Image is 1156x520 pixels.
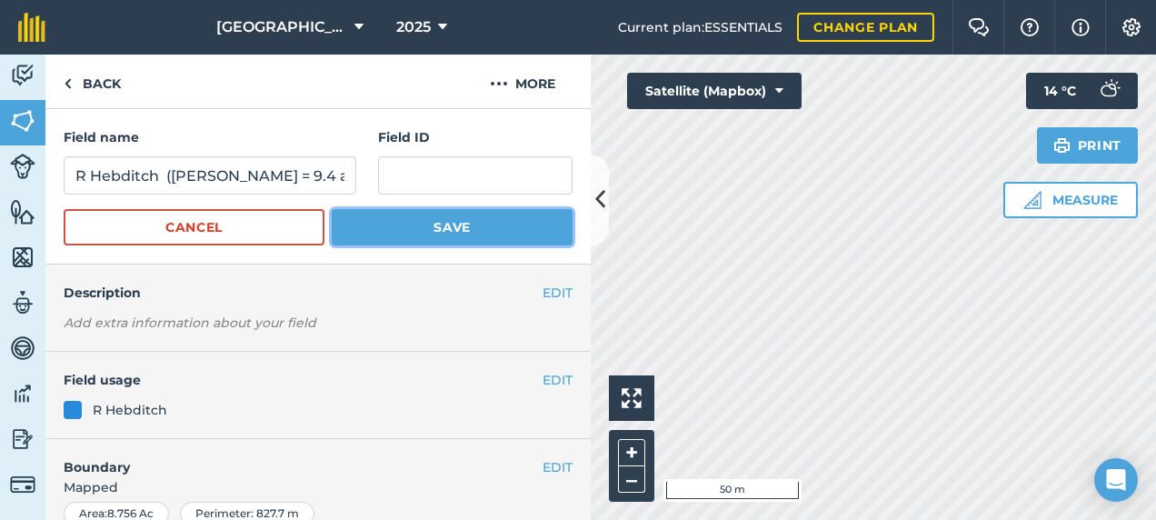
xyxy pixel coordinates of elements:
[10,244,35,271] img: svg+xml;base64,PHN2ZyB4bWxucz0iaHR0cDovL3d3dy53My5vcmcvMjAwMC9zdmciIHdpZHRoPSI1NiIgaGVpZ2h0PSI2MC...
[10,107,35,135] img: svg+xml;base64,PHN2ZyB4bWxucz0iaHR0cDovL3d3dy53My5vcmcvMjAwMC9zdmciIHdpZHRoPSI1NiIgaGVpZ2h0PSI2MC...
[64,315,316,331] em: Add extra information about your field
[64,370,543,390] h4: Field usage
[543,457,573,477] button: EDIT
[1094,458,1138,502] div: Open Intercom Messenger
[10,335,35,362] img: svg+xml;base64,PD94bWwgdmVyc2lvbj0iMS4wIiBlbmNvZGluZz0idXRmLTgiPz4KPCEtLSBHZW5lcmF0b3I6IEFkb2JlIE...
[10,472,35,497] img: svg+xml;base64,PD94bWwgdmVyc2lvbj0iMS4wIiBlbmNvZGluZz0idXRmLTgiPz4KPCEtLSBHZW5lcmF0b3I6IEFkb2JlIE...
[968,18,990,36] img: Two speech bubbles overlapping with the left bubble in the forefront
[10,198,35,225] img: svg+xml;base64,PHN2ZyB4bWxucz0iaHR0cDovL3d3dy53My5vcmcvMjAwMC9zdmciIHdpZHRoPSI1NiIgaGVpZ2h0PSI2MC...
[45,55,139,108] a: Back
[10,289,35,316] img: svg+xml;base64,PD94bWwgdmVyc2lvbj0iMS4wIiBlbmNvZGluZz0idXRmLTgiPz4KPCEtLSBHZW5lcmF0b3I6IEFkb2JlIE...
[64,73,72,95] img: svg+xml;base64,PHN2ZyB4bWxucz0iaHR0cDovL3d3dy53My5vcmcvMjAwMC9zdmciIHdpZHRoPSI5IiBoZWlnaHQ9IjI0Ii...
[10,425,35,453] img: svg+xml;base64,PD94bWwgdmVyc2lvbj0iMS4wIiBlbmNvZGluZz0idXRmLTgiPz4KPCEtLSBHZW5lcmF0b3I6IEFkb2JlIE...
[1003,182,1138,218] button: Measure
[10,380,35,407] img: svg+xml;base64,PD94bWwgdmVyc2lvbj0iMS4wIiBlbmNvZGluZz0idXRmLTgiPz4KPCEtLSBHZW5lcmF0b3I6IEFkb2JlIE...
[93,400,167,420] div: R Hebditch
[1053,135,1071,156] img: svg+xml;base64,PHN2ZyB4bWxucz0iaHR0cDovL3d3dy53My5vcmcvMjAwMC9zdmciIHdpZHRoPSIxOSIgaGVpZ2h0PSIyNC...
[1023,191,1041,209] img: Ruler icon
[1091,73,1127,109] img: svg+xml;base64,PD94bWwgdmVyc2lvbj0iMS4wIiBlbmNvZGluZz0idXRmLTgiPz4KPCEtLSBHZW5lcmF0b3I6IEFkb2JlIE...
[543,370,573,390] button: EDIT
[216,16,347,38] span: [GEOGRAPHIC_DATA]
[64,127,356,147] h4: Field name
[1071,16,1090,38] img: svg+xml;base64,PHN2ZyB4bWxucz0iaHR0cDovL3d3dy53My5vcmcvMjAwMC9zdmciIHdpZHRoPSIxNyIgaGVpZ2h0PSIxNy...
[64,209,324,245] button: Cancel
[1026,73,1138,109] button: 14 °C
[490,73,508,95] img: svg+xml;base64,PHN2ZyB4bWxucz0iaHR0cDovL3d3dy53My5vcmcvMjAwMC9zdmciIHdpZHRoPSIyMCIgaGVpZ2h0PSIyNC...
[543,283,573,303] button: EDIT
[627,73,802,109] button: Satellite (Mapbox)
[18,13,45,42] img: fieldmargin Logo
[332,209,573,245] button: Save
[618,439,645,466] button: +
[618,466,645,493] button: –
[1037,127,1139,164] button: Print
[396,16,431,38] span: 2025
[1121,18,1142,36] img: A cog icon
[797,13,934,42] a: Change plan
[454,55,591,108] button: More
[64,283,573,303] h4: Description
[10,62,35,89] img: svg+xml;base64,PD94bWwgdmVyc2lvbj0iMS4wIiBlbmNvZGluZz0idXRmLTgiPz4KPCEtLSBHZW5lcmF0b3I6IEFkb2JlIE...
[1044,73,1076,109] span: 14 ° C
[1019,18,1041,36] img: A question mark icon
[45,439,543,477] h4: Boundary
[618,17,782,37] span: Current plan : ESSENTIALS
[622,388,642,408] img: Four arrows, one pointing top left, one top right, one bottom right and the last bottom left
[10,154,35,179] img: svg+xml;base64,PD94bWwgdmVyc2lvbj0iMS4wIiBlbmNvZGluZz0idXRmLTgiPz4KPCEtLSBHZW5lcmF0b3I6IEFkb2JlIE...
[45,477,591,497] span: Mapped
[378,127,573,147] h4: Field ID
